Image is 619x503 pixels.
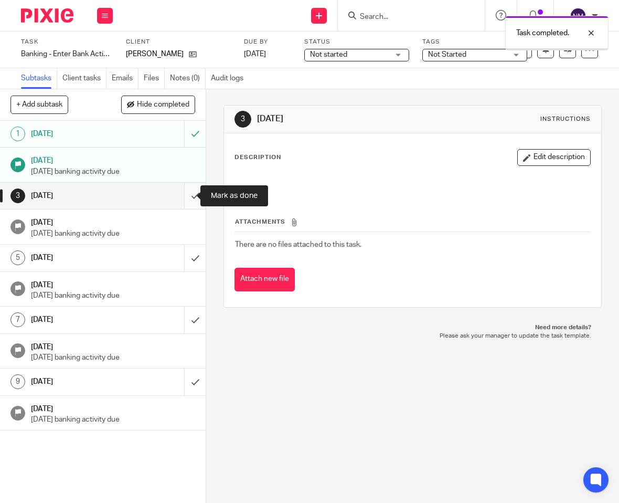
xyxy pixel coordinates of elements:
[21,68,57,89] a: Subtasks
[10,96,68,113] button: + Add subtask
[31,312,126,328] h1: [DATE]
[234,153,281,162] p: Description
[31,339,196,352] h1: [DATE]
[10,374,25,389] div: 9
[126,49,184,59] p: [PERSON_NAME]
[31,277,196,290] h1: [DATE]
[257,113,435,124] h1: [DATE]
[21,38,113,46] label: Task
[31,414,196,425] p: [DATE] banking activity due
[31,352,196,363] p: [DATE] banking activity due
[126,38,231,46] label: Client
[235,241,361,248] span: There are no files attached to this task.
[21,49,113,59] div: Banking - Enter Bank Activity - week 34
[170,68,206,89] a: Notes (0)
[112,68,138,89] a: Emails
[244,50,266,58] span: [DATE]
[10,127,25,141] div: 1
[62,68,106,89] a: Client tasks
[516,28,569,38] p: Task completed.
[144,68,165,89] a: Files
[428,51,466,58] span: Not Started
[310,51,347,58] span: Not started
[21,8,73,23] img: Pixie
[517,149,591,166] button: Edit description
[211,68,249,89] a: Audit logs
[235,219,285,225] span: Attachments
[31,166,196,177] p: [DATE] banking activity due
[10,250,25,265] div: 5
[31,188,126,204] h1: [DATE]
[10,188,25,203] div: 3
[31,126,126,142] h1: [DATE]
[234,111,251,128] div: 3
[137,101,189,109] span: Hide completed
[304,38,409,46] label: Status
[10,312,25,327] div: 7
[121,96,195,113] button: Hide completed
[31,250,126,266] h1: [DATE]
[31,374,126,390] h1: [DATE]
[540,115,591,123] div: Instructions
[244,38,291,46] label: Due by
[234,323,591,332] p: Need more details?
[31,228,196,239] p: [DATE] banking activity due
[234,332,591,340] p: Please ask your manager to update the task template.
[31,290,196,301] p: [DATE] banking activity due
[570,7,586,24] img: svg%3E
[31,401,196,414] h1: [DATE]
[31,153,196,166] h1: [DATE]
[31,215,196,228] h1: [DATE]
[234,268,295,291] button: Attach new file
